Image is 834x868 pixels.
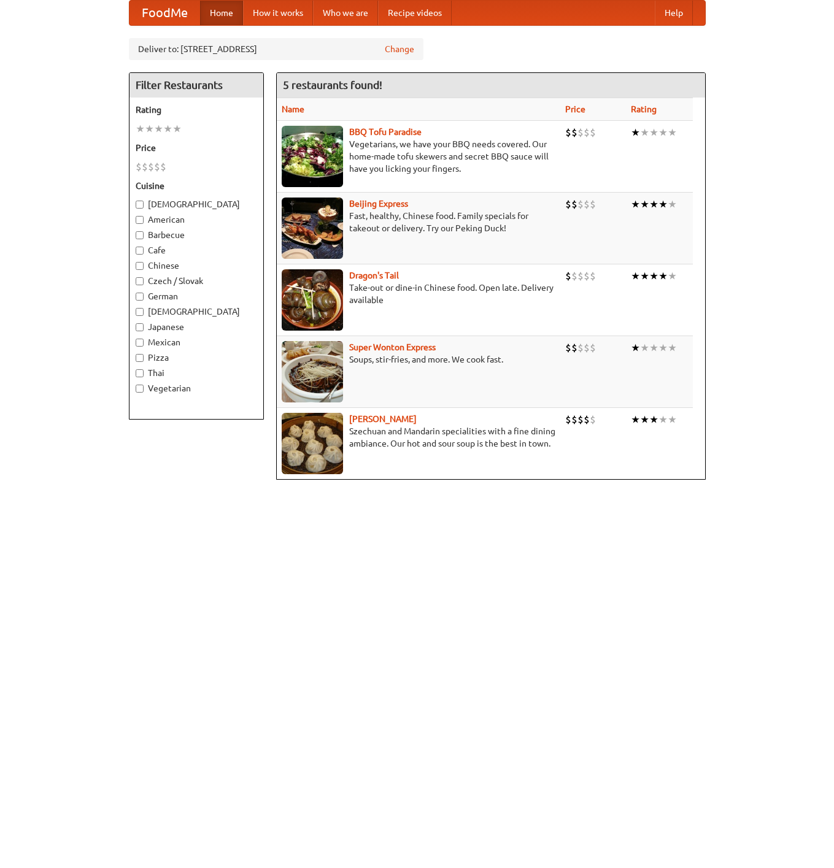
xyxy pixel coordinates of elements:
[136,275,257,287] label: Czech / Slovak
[658,198,668,211] li: ★
[154,160,160,174] li: $
[282,282,556,306] p: Take-out or dine-in Chinese food. Open late. Delivery available
[282,198,343,259] img: beijing.jpg
[649,341,658,355] li: ★
[349,342,436,352] a: Super Wonton Express
[378,1,452,25] a: Recipe videos
[571,198,577,211] li: $
[349,127,422,137] a: BBQ Tofu Paradise
[571,269,577,283] li: $
[640,126,649,139] li: ★
[631,413,640,426] li: ★
[136,321,257,333] label: Japanese
[385,43,414,55] a: Change
[145,122,154,136] li: ★
[640,341,649,355] li: ★
[584,413,590,426] li: $
[640,413,649,426] li: ★
[136,382,257,394] label: Vegetarian
[631,198,640,211] li: ★
[313,1,378,25] a: Who we are
[136,336,257,348] label: Mexican
[565,104,585,114] a: Price
[649,413,658,426] li: ★
[129,38,423,60] div: Deliver to: [STREET_ADDRESS]
[565,413,571,426] li: $
[136,216,144,224] input: American
[565,198,571,211] li: $
[349,199,408,209] a: Beijing Express
[136,104,257,116] h5: Rating
[649,269,658,283] li: ★
[565,269,571,283] li: $
[136,308,144,316] input: [DEMOGRAPHIC_DATA]
[577,126,584,139] li: $
[136,385,144,393] input: Vegetarian
[136,323,144,331] input: Japanese
[565,126,571,139] li: $
[282,341,343,402] img: superwonton.jpg
[282,104,304,114] a: Name
[577,413,584,426] li: $
[129,1,200,25] a: FoodMe
[136,201,144,209] input: [DEMOGRAPHIC_DATA]
[658,126,668,139] li: ★
[631,269,640,283] li: ★
[668,413,677,426] li: ★
[136,293,144,301] input: German
[136,339,144,347] input: Mexican
[571,413,577,426] li: $
[136,247,144,255] input: Cafe
[129,73,263,98] h4: Filter Restaurants
[136,142,257,154] h5: Price
[668,126,677,139] li: ★
[571,126,577,139] li: $
[349,271,399,280] a: Dragon's Tail
[577,269,584,283] li: $
[590,413,596,426] li: $
[631,126,640,139] li: ★
[640,269,649,283] li: ★
[590,198,596,211] li: $
[136,198,257,210] label: [DEMOGRAPHIC_DATA]
[565,341,571,355] li: $
[349,414,417,424] a: [PERSON_NAME]
[160,160,166,174] li: $
[136,213,257,226] label: American
[584,126,590,139] li: $
[584,341,590,355] li: $
[282,138,556,175] p: Vegetarians, we have your BBQ needs covered. Our home-made tofu skewers and secret BBQ sauce will...
[571,341,577,355] li: $
[658,269,668,283] li: ★
[136,231,144,239] input: Barbecue
[136,180,257,192] h5: Cuisine
[584,198,590,211] li: $
[655,1,693,25] a: Help
[243,1,313,25] a: How it works
[668,269,677,283] li: ★
[136,351,257,364] label: Pizza
[136,229,257,241] label: Barbecue
[649,198,658,211] li: ★
[154,122,163,136] li: ★
[649,126,658,139] li: ★
[136,244,257,256] label: Cafe
[668,341,677,355] li: ★
[136,367,257,379] label: Thai
[136,305,257,318] label: [DEMOGRAPHIC_DATA]
[577,198,584,211] li: $
[163,122,172,136] li: ★
[590,269,596,283] li: $
[668,198,677,211] li: ★
[282,126,343,187] img: tofuparadise.jpg
[282,353,556,366] p: Soups, stir-fries, and more. We cook fast.
[590,341,596,355] li: $
[136,160,142,174] li: $
[283,79,382,91] ng-pluralize: 5 restaurants found!
[590,126,596,139] li: $
[148,160,154,174] li: $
